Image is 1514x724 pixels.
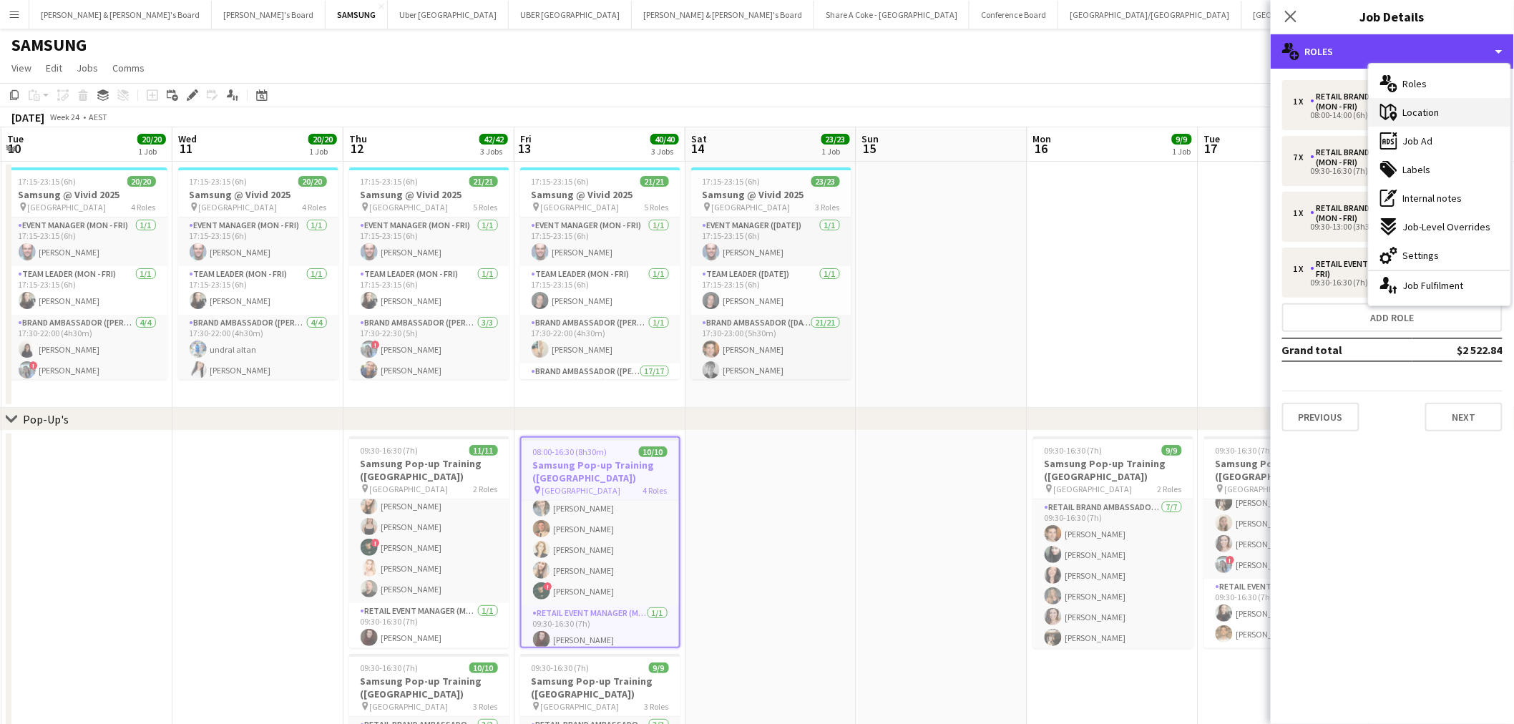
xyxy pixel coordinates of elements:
[1033,436,1193,648] app-job-card: 09:30-16:30 (7h)9/9Samsung Pop-up Training ([GEOGRAPHIC_DATA]) [GEOGRAPHIC_DATA]2 RolesRETAIL Bra...
[361,445,419,456] span: 09:30-16:30 (7h)
[298,176,327,187] span: 20/20
[1282,338,1412,361] td: Grand total
[474,484,498,494] span: 2 Roles
[520,167,680,379] app-job-card: 17:15-23:15 (6h)21/21Samsung @ Vivid 2025 [GEOGRAPHIC_DATA]5 RolesEvent Manager (Mon - Fri)1/117:...
[645,202,669,212] span: 5 Roles
[349,132,367,145] span: Thu
[532,176,590,187] span: 17:15-23:15 (6h)
[1202,140,1221,157] span: 17
[1282,403,1359,431] button: Previous
[1311,147,1442,167] div: RETAIL Brand Ambassador (Mon - Fri)
[533,446,607,457] span: 08:00-16:30 (8h30m)
[137,134,166,145] span: 20/20
[1403,134,1433,147] span: Job Ad
[1403,77,1427,90] span: Roles
[47,112,83,122] span: Week 24
[1031,140,1052,157] span: 16
[1033,499,1193,672] app-card-role: RETAIL Brand Ambassador (Mon - Fri)7/709:30-16:30 (7h)[PERSON_NAME][PERSON_NAME][PERSON_NAME][PER...
[639,446,668,457] span: 10/10
[1294,167,1476,175] div: 09:30-16:30 (7h)
[811,176,840,187] span: 23/23
[349,436,509,648] app-job-card: 09:30-16:30 (7h)11/11Samsung Pop-up Training ([GEOGRAPHIC_DATA]) [GEOGRAPHIC_DATA]2 Roles[PERSON_...
[1173,146,1191,157] div: 1 Job
[7,315,167,426] app-card-role: Brand Ambassador ([PERSON_NAME])4/417:30-22:00 (4h30m)[PERSON_NAME]![PERSON_NAME]
[1294,97,1311,107] div: 1 x
[1403,192,1462,205] span: Internal notes
[178,266,338,315] app-card-role: Team Leader (Mon - Fri)1/117:15-23:15 (6h)[PERSON_NAME]
[1369,271,1510,300] div: Job Fulfilment
[1311,203,1448,223] div: RETAIL Brand Ambassador (Mon - Fri)
[349,167,509,379] app-job-card: 17:15-23:15 (6h)21/21Samsung @ Vivid 2025 [GEOGRAPHIC_DATA]5 RolesEvent Manager (Mon - Fri)1/117:...
[349,315,509,405] app-card-role: Brand Ambassador ([PERSON_NAME])3/317:30-22:30 (5h)![PERSON_NAME][PERSON_NAME]
[1054,484,1133,494] span: [GEOGRAPHIC_DATA]
[1294,279,1476,286] div: 09:30-16:30 (7h)
[370,484,449,494] span: [GEOGRAPHIC_DATA]
[29,1,212,29] button: [PERSON_NAME] & [PERSON_NAME]'s Board
[40,59,68,77] a: Edit
[7,167,167,379] div: 17:15-23:15 (6h)20/20Samsung @ Vivid 2025 [GEOGRAPHIC_DATA]4 RolesEvent Manager (Mon - Fri)1/117:...
[469,662,498,673] span: 10/10
[691,132,707,145] span: Sat
[190,176,248,187] span: 17:15-23:15 (6h)
[691,167,851,379] app-job-card: 17:15-23:15 (6h)23/23Samsung @ Vivid 2025 [GEOGRAPHIC_DATA]3 RolesEvent Manager ([DATE])1/117:15-...
[689,140,707,157] span: 14
[178,167,338,379] app-job-card: 17:15-23:15 (6h)20/20Samsung @ Vivid 2025 [GEOGRAPHIC_DATA]4 RolesEvent Manager (Mon - Fri)1/117:...
[347,140,367,157] span: 12
[89,112,107,122] div: AEST
[361,176,419,187] span: 17:15-23:15 (6h)
[1412,338,1503,361] td: $2 522.84
[640,176,669,187] span: 21/21
[361,662,419,673] span: 09:30-16:30 (7h)
[349,603,509,652] app-card-role: RETAIL Event Manager (Mon - Fri)1/109:30-16:30 (7h)[PERSON_NAME]
[1058,1,1242,29] button: [GEOGRAPHIC_DATA]/[GEOGRAPHIC_DATA]
[474,202,498,212] span: 5 Roles
[814,1,970,29] button: Share A Coke - [GEOGRAPHIC_DATA]
[178,188,338,201] h3: Samsung @ Vivid 2025
[388,1,509,29] button: Uber [GEOGRAPHIC_DATA]
[1204,457,1364,483] h3: Samsung Pop-up Training ([GEOGRAPHIC_DATA])
[19,176,77,187] span: 17:15-23:15 (6h)
[469,176,498,187] span: 21/21
[1204,579,1364,648] app-card-role: RETAIL Event Manager (Mon - Fri)2/209:30-16:30 (7h)[PERSON_NAME][PERSON_NAME]
[308,134,337,145] span: 20/20
[650,134,679,145] span: 40/40
[5,140,24,157] span: 10
[1226,556,1235,564] span: !
[1225,484,1304,494] span: [GEOGRAPHIC_DATA]
[651,146,678,157] div: 3 Jobs
[649,662,669,673] span: 9/9
[1294,208,1311,218] div: 1 x
[11,34,87,56] h1: SAMSUNG
[112,62,145,74] span: Comms
[309,146,336,157] div: 1 Job
[199,202,278,212] span: [GEOGRAPHIC_DATA]
[1294,223,1476,230] div: 09:30-13:00 (3h30m)
[632,1,814,29] button: [PERSON_NAME] & [PERSON_NAME]'s Board
[127,176,156,187] span: 20/20
[862,132,879,145] span: Sun
[643,485,668,496] span: 4 Roles
[178,132,197,145] span: Wed
[1403,163,1431,176] span: Labels
[71,59,104,77] a: Jobs
[816,202,840,212] span: 3 Roles
[6,59,37,77] a: View
[522,428,679,605] app-card-role: RETAIL Brand Ambassador (Mon - Fri)7/709:30-16:30 (7h)[PERSON_NAME][PERSON_NAME] [PERSON_NAME][PE...
[1425,403,1503,431] button: Next
[522,605,679,654] app-card-role: RETAIL Event Manager (Mon - Fri)1/109:30-16:30 (7h)[PERSON_NAME]
[520,315,680,363] app-card-role: Brand Ambassador ([PERSON_NAME])1/117:30-22:00 (4h30m)[PERSON_NAME]
[509,1,632,29] button: UBER [GEOGRAPHIC_DATA]
[541,701,620,712] span: [GEOGRAPHIC_DATA]
[349,188,509,201] h3: Samsung @ Vivid 2025
[1204,436,1364,648] div: 09:30-16:30 (7h)10/10Samsung Pop-up Training ([GEOGRAPHIC_DATA]) [GEOGRAPHIC_DATA]2 Roles[PERSON_...
[11,110,44,124] div: [DATE]
[371,341,380,349] span: !
[822,146,849,157] div: 1 Job
[11,62,31,74] span: View
[1271,7,1514,26] h3: Job Details
[518,140,532,157] span: 13
[29,361,38,370] span: !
